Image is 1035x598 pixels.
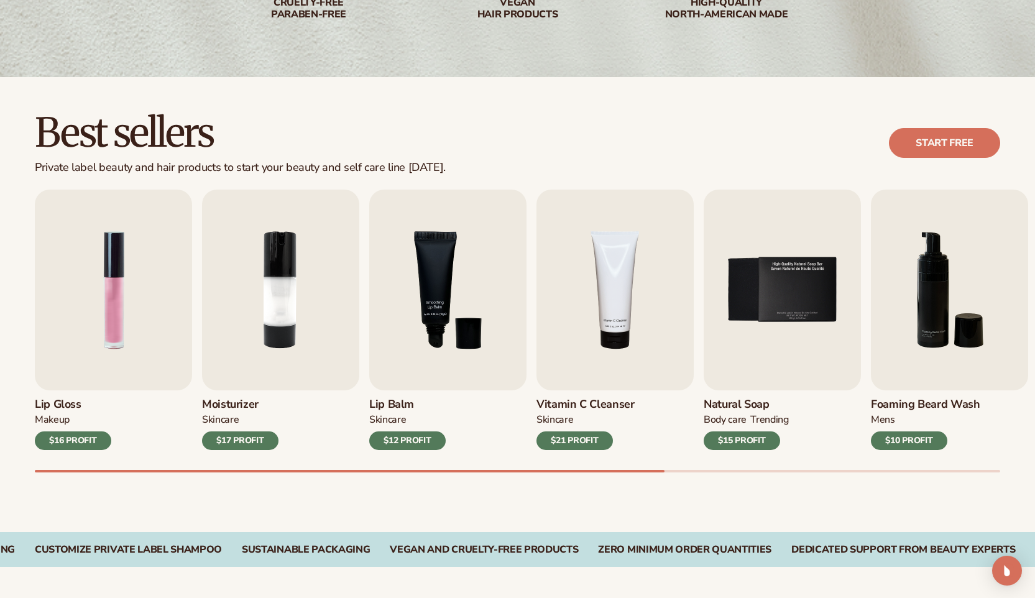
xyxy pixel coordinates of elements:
div: $10 PROFIT [871,431,947,450]
div: $12 PROFIT [369,431,446,450]
h3: Vitamin C Cleanser [536,398,635,412]
h3: Lip Balm [369,398,446,412]
h2: Best sellers [35,112,446,154]
div: CUSTOMIZE PRIVATE LABEL SHAMPOO [35,544,222,556]
div: $17 PROFIT [202,431,278,450]
a: 2 / 9 [202,190,359,450]
div: MAKEUP [35,413,70,426]
h3: Foaming beard wash [871,398,980,412]
div: DEDICATED SUPPORT FROM BEAUTY EXPERTS [791,544,1015,556]
div: VEGAN AND CRUELTY-FREE PRODUCTS [390,544,578,556]
h3: Natural Soap [704,398,789,412]
div: Open Intercom Messenger [992,556,1022,586]
a: 4 / 9 [536,190,694,450]
div: $21 PROFIT [536,431,613,450]
div: SKINCARE [369,413,406,426]
div: $16 PROFIT [35,431,111,450]
div: SKINCARE [202,413,239,426]
div: SUSTAINABLE PACKAGING [242,544,370,556]
div: Private label beauty and hair products to start your beauty and self care line [DATE]. [35,161,446,175]
div: Skincare [536,413,573,426]
a: 3 / 9 [369,190,527,450]
div: mens [871,413,895,426]
a: 1 / 9 [35,190,192,450]
a: Start free [889,128,1000,158]
div: TRENDING [750,413,788,426]
div: ZERO MINIMUM ORDER QUANTITIES [598,544,771,556]
div: $15 PROFIT [704,431,780,450]
a: 5 / 9 [704,190,861,450]
a: 6 / 9 [871,190,1028,450]
h3: Moisturizer [202,398,278,412]
div: BODY Care [704,413,747,426]
h3: Lip Gloss [35,398,111,412]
